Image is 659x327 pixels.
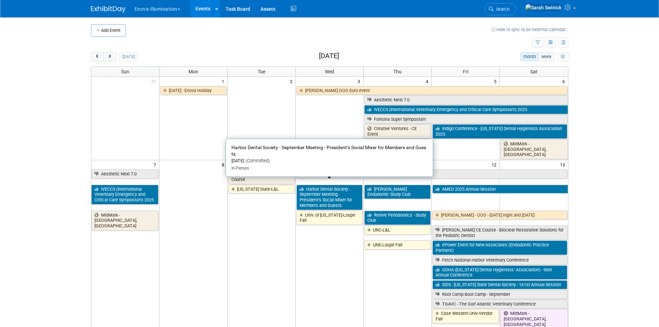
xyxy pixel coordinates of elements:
a: Univ. of [US_STATE]-Loupe Fair [296,211,363,225]
a: MidMark - [GEOGRAPHIC_DATA], [GEOGRAPHIC_DATA] [501,139,568,159]
a: [PERSON_NAME] CE Course - Bioclear Restorative Solutions for the Pediatric Dentist [432,226,567,240]
a: [PERSON_NAME] Endodontic Study Club [364,185,431,199]
a: IVECCS (International Veterinary Emergency and Critical Care Symposium) 2025 [364,105,568,114]
span: Sun [121,69,129,74]
a: Aesthetic Next 7.0 [364,96,568,105]
span: 31 [150,77,159,85]
a: [PERSON_NAME] OOO Euro event [296,86,567,95]
button: month [520,52,539,61]
span: 5 [493,77,500,85]
span: Harbor Dental Society - September Meeting - President’s Social Mixer for Members and Guests [231,145,426,157]
span: Tue [258,69,265,74]
img: Sarah Swinick [525,4,562,11]
a: [DATE] - Enova Holiday [160,86,227,95]
a: UNE-Loupe Fair [364,240,431,249]
a: GDHA ([US_STATE] Dental Hygienists’ Association) - 96th Annual Conference [432,265,567,280]
a: AMED 2025 Annual Session [432,185,568,194]
a: Case Western Univ-Vendor Fair [432,309,499,323]
a: UNC-L&L [364,226,431,235]
button: myCustomButton [558,52,568,61]
button: Add Event [91,24,126,37]
a: Harbor Dental Society - September Meeting - President’s Social Mixer for Members and Guests [296,185,363,210]
span: 13 [559,160,568,169]
a: Aesthetic Next 7.0 [91,170,158,179]
span: 3 [357,77,363,85]
h2: [DATE] [319,52,339,60]
a: MidMark - [GEOGRAPHIC_DATA], [GEOGRAPHIC_DATA] [91,211,158,230]
span: 7 [153,160,159,169]
span: 8 [221,160,227,169]
i: Personalize Calendar [561,55,565,59]
img: ExhibitDay [91,6,126,13]
span: 6 [562,77,568,85]
a: Fetch National Harbor Veterinary Conference [432,256,567,265]
a: TGAVC - The Gulf Atlantic Veterinary Conference [432,300,567,309]
a: How to sync to an external calendar... [491,27,568,32]
span: 4 [425,77,431,85]
button: prev [91,52,104,61]
span: In-Person [231,166,249,171]
a: ISDS - [US_STATE] State Dental Society - 161st Annual Session [432,280,567,289]
div: [DATE] [231,158,427,164]
a: [US_STATE] State-L&L [228,185,295,194]
a: [PERSON_NAME] - OOO - [DATE] night and [DATE] [432,211,567,220]
span: Thu [393,69,402,74]
span: Wed [325,69,334,74]
span: (Committed) [244,158,270,163]
span: Sat [530,69,538,74]
a: Search [484,3,516,15]
button: week [538,52,554,61]
a: Fontona Super Symposium [364,115,567,124]
span: 2 [289,77,295,85]
button: [DATE] [119,52,138,61]
a: Revive Periodontics - Study Club [364,211,431,225]
span: Fri [463,69,468,74]
span: Mon [189,69,198,74]
a: Indigo Conference - [US_STATE] Dental Hygienists Association 2025 [432,124,567,138]
a: Root Camp Boot Camp - September [432,290,567,299]
button: next [103,52,116,61]
span: Search [494,7,510,12]
a: Creative Ventures - CE Event [364,124,431,138]
a: IVECCS (International Veterinary Emergency and Critical Care Symposium) 2025 [91,185,158,205]
span: 1 [221,77,227,85]
a: ePower Event for New Associates (Endodontic Practice Partners) [432,240,567,255]
span: 12 [491,160,500,169]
